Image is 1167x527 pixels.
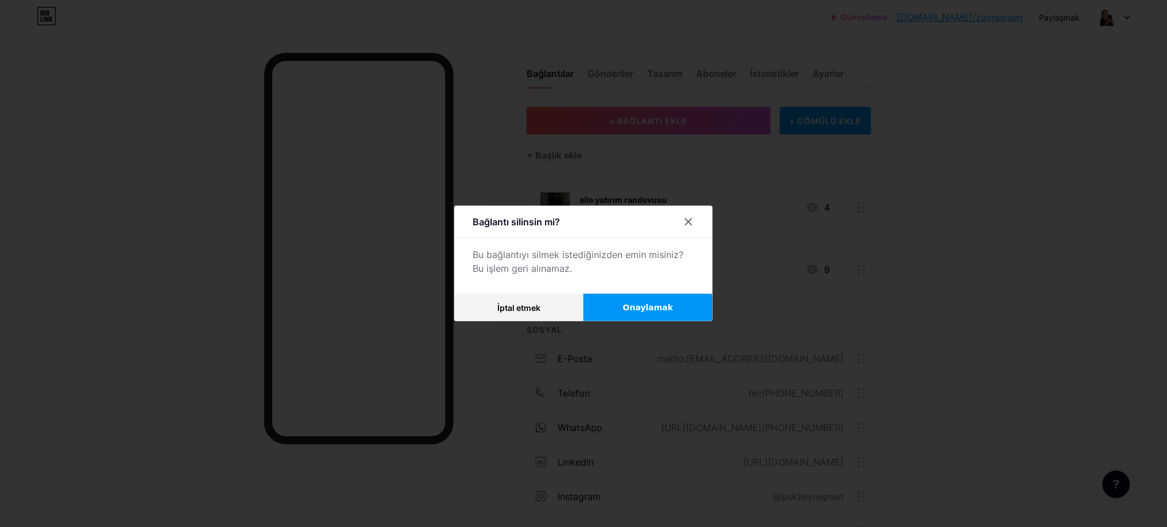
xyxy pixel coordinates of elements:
button: İptal etmek [454,294,583,321]
font: Onaylamak [623,303,674,312]
font: İptal etmek [497,303,540,313]
font: Bağlantı silinsin mi? [473,216,560,228]
font: Bu bağlantıyı silmek istediğinizden emin misiniz? Bu işlem geri alınamaz. [473,249,683,274]
button: Onaylamak [583,294,713,321]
